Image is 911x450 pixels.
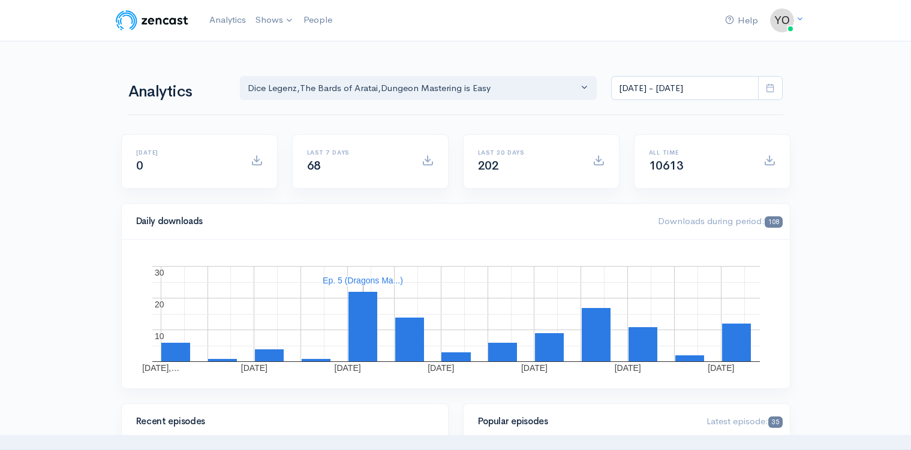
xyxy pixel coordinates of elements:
[136,216,644,226] h4: Daily downloads
[248,81,579,95] div: Dice Legenz , The Bards of Aratai , Dungeon Mastering is Easy
[708,363,734,373] text: [DATE]
[611,76,759,101] input: analytics date range selector
[142,363,179,373] text: [DATE],…
[128,83,226,101] h1: Analytics
[521,363,547,373] text: [DATE]
[251,7,299,34] a: Shows
[155,268,164,277] text: 30
[299,7,337,33] a: People
[768,416,782,428] span: 35
[334,363,360,373] text: [DATE]
[136,254,775,374] svg: A chart.
[614,363,641,373] text: [DATE]
[136,149,236,156] h6: [DATE]
[136,158,143,173] span: 0
[478,158,499,173] span: 202
[323,276,403,285] text: Ep. 5 (Dragons Ma...)
[240,76,597,101] button: Dice Legenz, The Bards of Aratai, Dungeon Mastering is Easy
[658,215,782,226] span: Downloads during period:
[765,216,782,228] span: 108
[155,300,164,309] text: 20
[428,363,454,373] text: [DATE]
[478,416,693,427] h4: Popular episodes
[307,158,321,173] span: 68
[155,331,164,341] text: 10
[114,8,190,32] img: ZenCast Logo
[706,415,782,427] span: Latest episode:
[649,149,749,156] h6: All time
[205,7,251,33] a: Analytics
[478,149,578,156] h6: Last 30 days
[770,8,794,32] img: ...
[307,149,407,156] h6: Last 7 days
[136,416,426,427] h4: Recent episodes
[649,158,684,173] span: 10613
[240,363,267,373] text: [DATE]
[720,8,763,34] a: Help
